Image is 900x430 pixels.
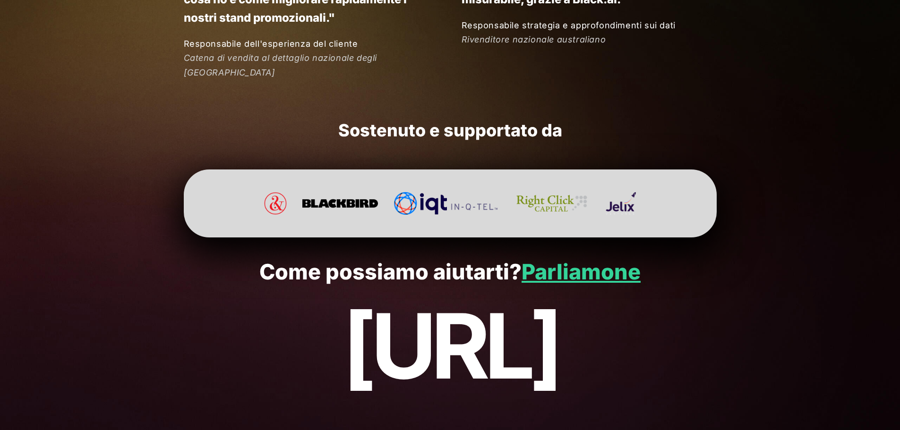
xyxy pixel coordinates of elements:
[184,39,358,49] font: Responsabile dell'esperienza del cliente
[302,192,378,215] img: Sito web di Blackbird Ventures
[338,120,562,141] font: Sostenuto e supportato da
[606,192,636,215] img: Sito web di Jelix Ventures
[462,34,606,44] font: Rivenditore nazionale australiano
[394,192,497,215] img: In-Q-Tel (IQT)
[343,291,558,400] font: [URL]
[264,192,287,215] img: Sito web Pan Effect
[184,53,377,78] font: Catena di vendita al dettaglio nazionale degli [GEOGRAPHIC_DATA]
[514,192,590,215] img: Fai clic con il pulsante destro del mouse sul sito Web di Capital
[462,20,676,30] font: Responsabile strategia e approfondimenti sui dati
[259,259,522,285] font: Come possiamo aiutarti?
[522,259,641,285] a: Parliamone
